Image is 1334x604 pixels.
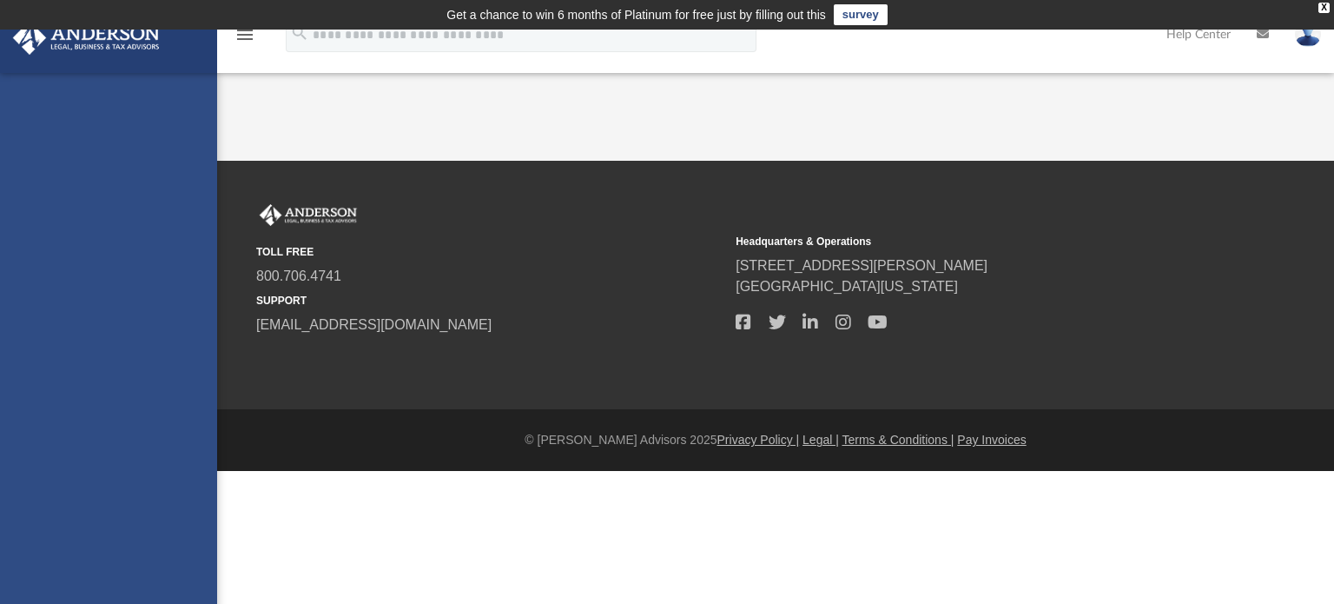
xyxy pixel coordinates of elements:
[1318,3,1330,13] div: close
[736,279,958,294] a: [GEOGRAPHIC_DATA][US_STATE]
[842,433,954,447] a: Terms & Conditions |
[290,23,309,43] i: search
[1295,22,1321,47] img: User Pic
[234,24,255,45] i: menu
[256,317,492,332] a: [EMAIL_ADDRESS][DOMAIN_NAME]
[736,234,1203,249] small: Headquarters & Operations
[234,33,255,45] a: menu
[256,244,723,260] small: TOLL FREE
[256,204,360,227] img: Anderson Advisors Platinum Portal
[217,431,1334,449] div: © [PERSON_NAME] Advisors 2025
[834,4,888,25] a: survey
[802,433,839,447] a: Legal |
[957,433,1026,447] a: Pay Invoices
[256,293,723,309] small: SUPPORT
[717,433,800,447] a: Privacy Policy |
[256,269,341,283] a: 800.706.4741
[446,4,826,25] div: Get a chance to win 6 months of Platinum for free just by filling out this
[736,258,987,273] a: [STREET_ADDRESS][PERSON_NAME]
[8,21,165,55] img: Anderson Advisors Platinum Portal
